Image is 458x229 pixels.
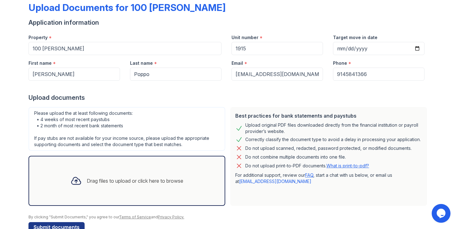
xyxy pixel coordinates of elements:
[29,60,52,66] label: First name
[432,204,452,223] iframe: chat widget
[29,34,48,41] label: Property
[239,179,311,184] a: [EMAIL_ADDRESS][DOMAIN_NAME]
[232,34,258,41] label: Unit number
[305,172,313,178] a: FAQ
[245,145,412,152] div: Do not upload scanned, redacted, password protected, or modified documents.
[245,122,422,135] div: Upload original PDF files downloaded directly from the financial institution or payroll provider’...
[29,107,225,151] div: Please upload the at least following documents: • 4 weeks of most recent paystubs • 2 month of mo...
[29,93,429,102] div: Upload documents
[87,177,183,185] div: Drag files to upload or click here to browse
[158,215,184,219] a: Privacy Policy.
[29,215,429,220] div: By clicking "Submit Documents," you agree to our and
[119,215,151,219] a: Terms of Service
[245,136,421,143] div: Correctly classify the document type to avoid a delay in processing your application.
[245,153,346,161] div: Do not combine multiple documents into one file.
[235,112,422,120] div: Best practices for bank statements and paystubs
[235,172,422,185] p: For additional support, review our , start a chat with us below, or email us at
[29,2,226,13] div: Upload Documents for 100 [PERSON_NAME]
[245,163,369,169] p: Do not upload print-to-PDF documents.
[333,34,377,41] label: Target move in date
[326,163,369,168] a: What is print-to-pdf?
[232,60,243,66] label: Email
[29,18,429,27] div: Application information
[333,60,347,66] label: Phone
[130,60,153,66] label: Last name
